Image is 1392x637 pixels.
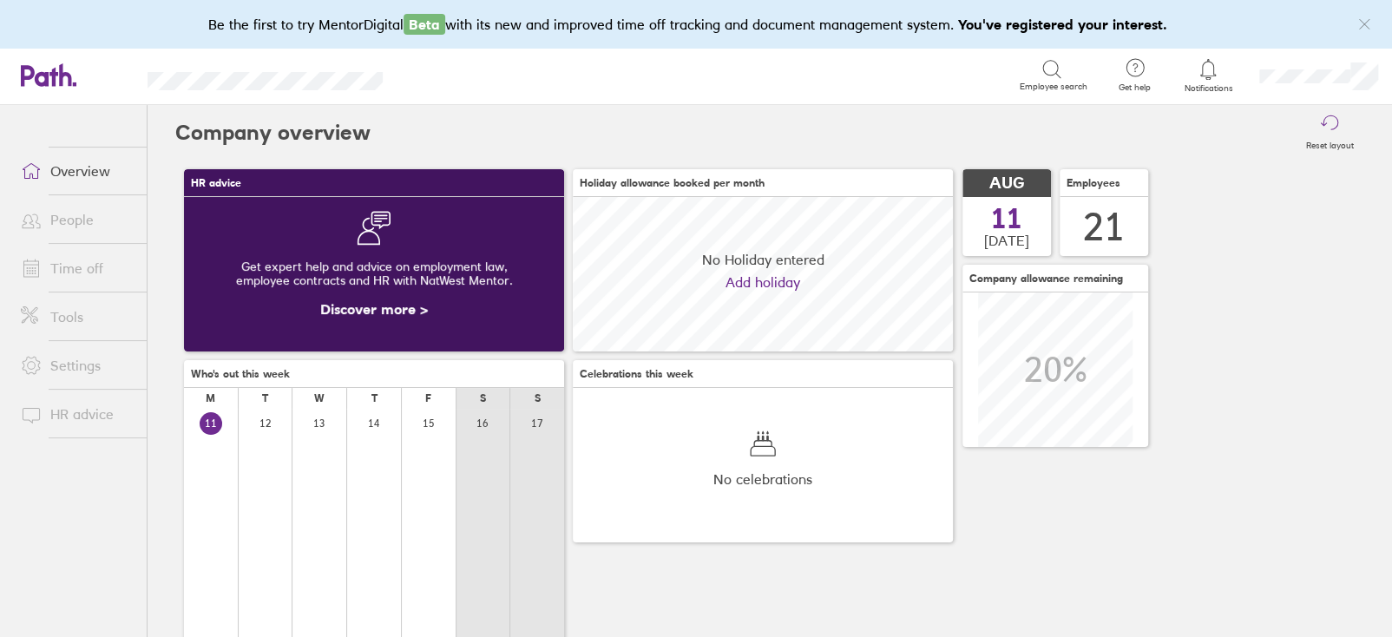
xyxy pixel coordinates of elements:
[7,348,147,383] a: Settings
[314,392,325,404] div: W
[1296,105,1364,161] button: Reset layout
[198,246,550,301] div: Get expert help and advice on employment law, employee contracts and HR with NatWest Mentor.
[1180,83,1237,94] span: Notifications
[1083,205,1125,249] div: 21
[984,233,1029,248] span: [DATE]
[991,205,1022,233] span: 11
[535,392,541,404] div: S
[713,471,812,487] span: No celebrations
[191,177,241,189] span: HR advice
[7,397,147,431] a: HR advice
[404,14,445,35] span: Beta
[580,177,765,189] span: Holiday allowance booked per month
[191,368,290,380] span: Who's out this week
[958,16,1167,33] b: You've registered your interest.
[425,392,431,404] div: F
[7,299,147,334] a: Tools
[371,392,378,404] div: T
[1106,82,1163,93] span: Get help
[1180,57,1237,94] a: Notifications
[175,105,371,161] h2: Company overview
[1067,177,1120,189] span: Employees
[480,392,486,404] div: S
[7,251,147,286] a: Time off
[430,67,474,82] div: Search
[726,274,800,290] a: Add holiday
[206,392,215,404] div: M
[208,14,1185,35] div: Be the first to try MentorDigital with its new and improved time off tracking and document manage...
[989,174,1024,193] span: AUG
[7,202,147,237] a: People
[580,368,693,380] span: Celebrations this week
[1020,82,1087,92] span: Employee search
[7,154,147,188] a: Overview
[702,252,824,267] span: No Holiday entered
[320,300,428,318] a: Discover more >
[969,273,1123,285] span: Company allowance remaining
[1296,135,1364,151] label: Reset layout
[262,392,268,404] div: T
